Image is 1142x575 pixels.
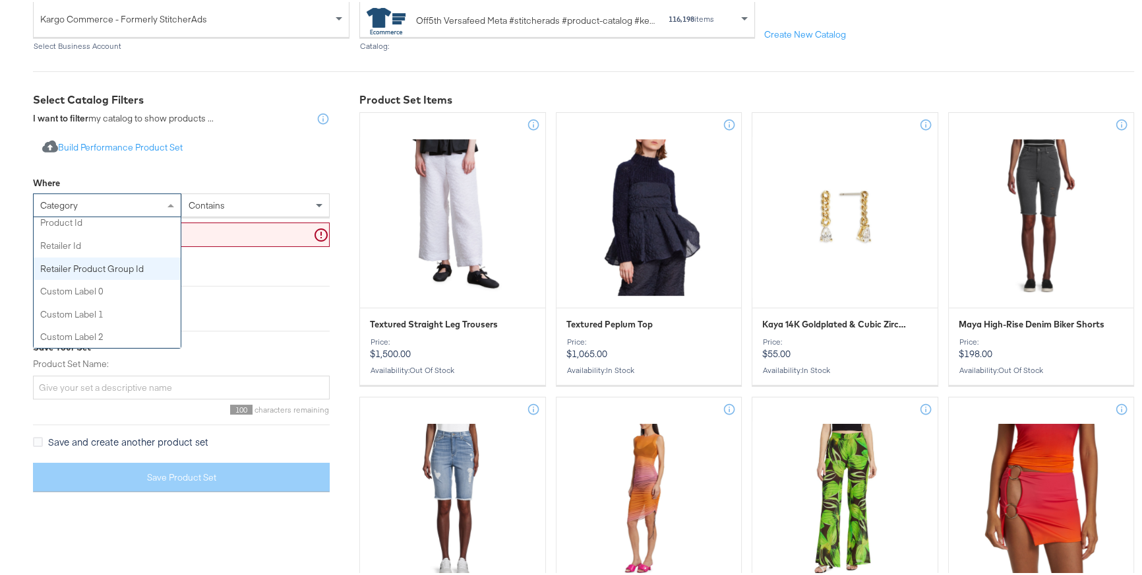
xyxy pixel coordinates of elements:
div: Where [33,175,60,187]
span: category [40,197,78,209]
div: retailer id [34,232,181,255]
button: Build Performance Product Set [33,134,192,158]
span: Maya High-Rise Denim Biker Shorts [959,316,1104,329]
div: Select Catalog Filters [33,90,330,106]
div: my catalog to show products ... [33,110,214,123]
span: Textured Straight Leg Trousers [370,316,498,329]
div: Price: [370,335,535,345]
strong: 116,198 [669,12,694,22]
input: Give your set a descriptive name [33,374,330,398]
span: in stock [606,363,634,373]
div: Save Your Set [33,339,330,352]
input: Enter a value for your filter [33,220,330,245]
span: Kargo Commerce - Formerly StitcherAds [40,6,332,28]
div: Availability : [566,364,732,373]
div: Availability : [370,364,535,373]
div: Price: [959,335,1124,345]
div: Product Set Items [359,90,1134,106]
strong: I want to filter [33,110,88,122]
span: Textured Peplum Top [566,316,653,329]
div: Price: [762,335,928,345]
span: contains [189,197,225,209]
p: $1,500.00 [370,335,535,358]
div: Availability : [762,364,928,373]
div: custom label 1 [34,301,181,324]
button: Create New Catalog [755,21,855,45]
div: items [668,13,715,22]
span: Save and create another product set [48,433,208,446]
div: characters remaining [33,403,330,413]
span: 100 [230,403,253,413]
p: $1,065.00 [566,335,732,358]
div: custom label 2 [34,323,181,347]
div: Availability : [959,364,1124,373]
span: in stock [802,363,830,373]
div: Price: [566,335,732,345]
p: $55.00 [762,335,928,358]
label: Product Set Name: [33,356,330,368]
div: custom label 0 [34,278,181,301]
div: product id [34,209,181,232]
div: Off5th Versafeed Meta #stitcherads #product-catalog #keep [416,12,655,26]
p: $198.00 [959,335,1124,358]
span: Kaya 14K Goldplated & Cubic Zirconia Drop Earrings [762,316,911,329]
div: Catalog: [359,40,755,49]
span: out of stock [998,363,1043,373]
div: retailer product group id [34,255,181,279]
span: out of stock [409,363,454,373]
div: Select Business Account [33,40,349,49]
